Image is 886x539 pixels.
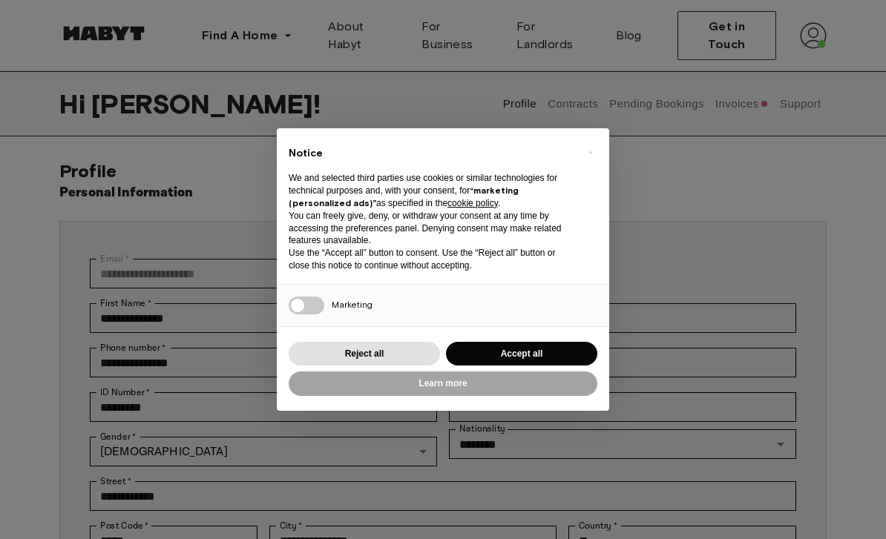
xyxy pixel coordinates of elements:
p: Use the “Accept all” button to consent. Use the “Reject all” button or close this notice to conti... [289,247,574,272]
button: Close this notice [578,140,602,164]
button: Learn more [289,371,597,396]
button: Accept all [446,342,597,366]
p: We and selected third parties use cookies or similar technologies for technical purposes and, wit... [289,172,574,209]
p: You can freely give, deny, or withdraw your consent at any time by accessing the preferences pane... [289,210,574,247]
span: × [588,143,593,161]
strong: “marketing (personalized ads)” [289,185,519,208]
button: Reject all [289,342,440,366]
a: cookie policy [447,198,498,208]
span: Marketing [332,299,373,310]
h2: Notice [289,146,574,161]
